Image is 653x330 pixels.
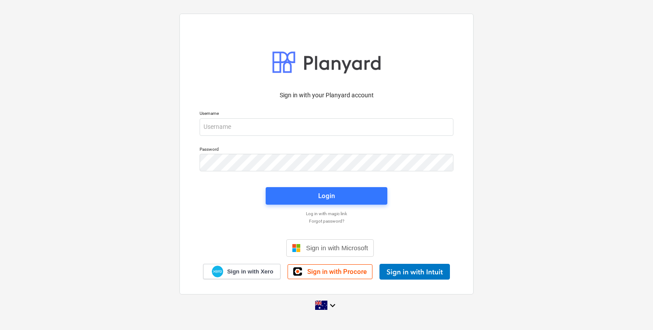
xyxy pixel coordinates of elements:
[266,187,387,205] button: Login
[292,244,301,252] img: Microsoft logo
[212,266,223,277] img: Xero logo
[200,110,453,118] p: Username
[306,244,368,252] span: Sign in with Microsoft
[200,91,453,100] p: Sign in with your Planyard account
[318,190,335,202] div: Login
[200,146,453,154] p: Password
[288,264,372,279] a: Sign in with Procore
[203,264,281,279] a: Sign in with Xero
[327,300,338,311] i: keyboard_arrow_down
[307,268,367,276] span: Sign in with Procore
[200,118,453,136] input: Username
[195,211,458,216] a: Log in with magic link
[227,268,273,276] span: Sign in with Xero
[195,218,458,224] a: Forgot password?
